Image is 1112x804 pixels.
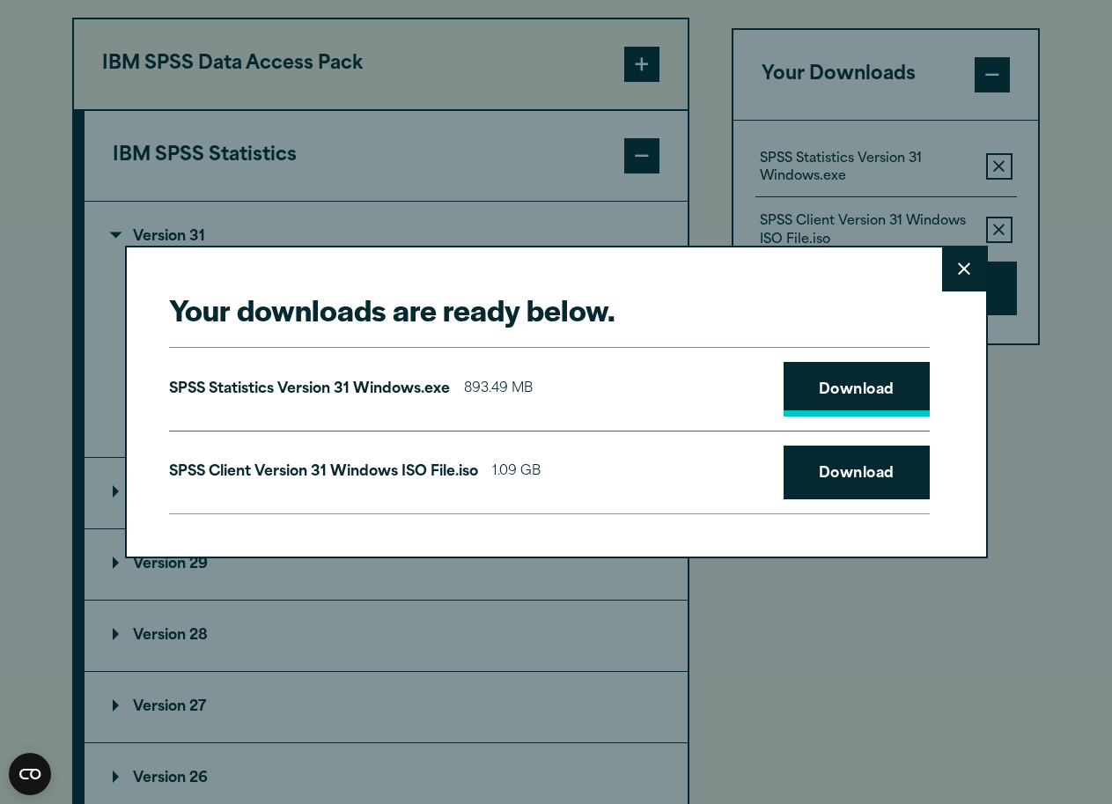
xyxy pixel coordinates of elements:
a: Download [784,446,930,500]
p: SPSS Statistics Version 31 Windows.exe [169,377,450,402]
span: 1.09 GB [492,460,541,485]
a: Download [784,362,930,417]
h2: Your downloads are ready below. [169,290,930,329]
span: 893.49 MB [464,377,533,402]
p: SPSS Client Version 31 Windows ISO File.iso [169,460,478,485]
button: Open CMP widget [9,753,51,795]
